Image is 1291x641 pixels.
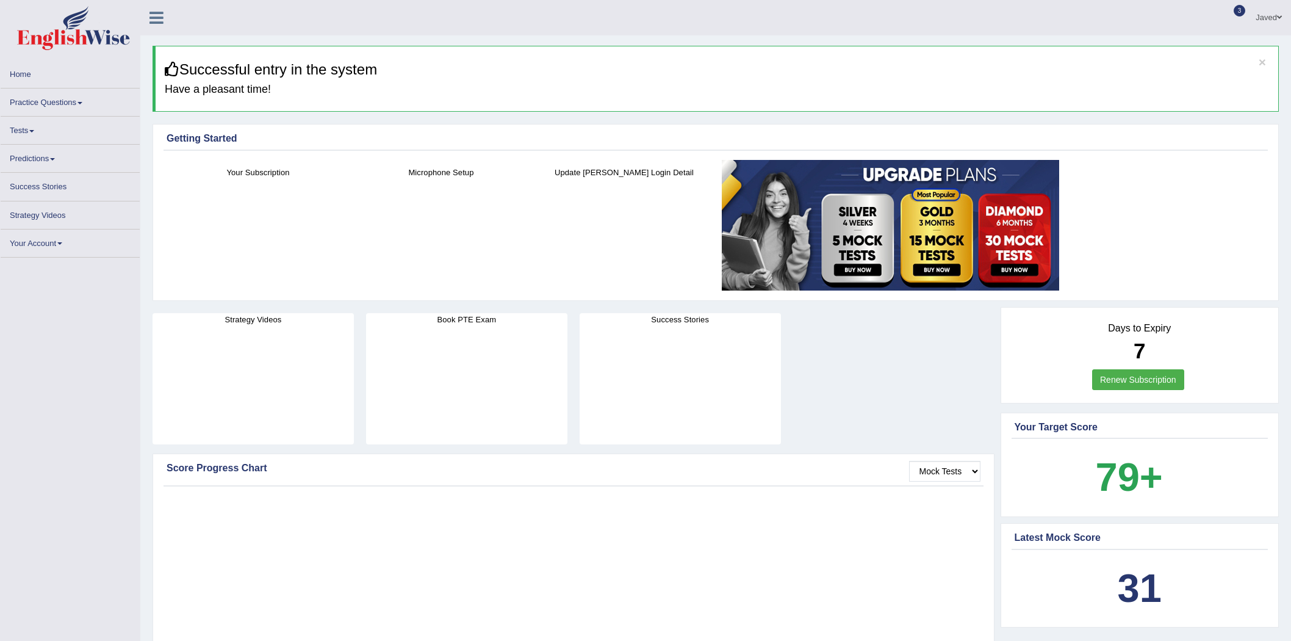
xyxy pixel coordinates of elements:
b: 31 [1118,566,1162,610]
h4: Success Stories [580,313,781,326]
a: Home [1,60,140,84]
h4: Days to Expiry [1015,323,1265,334]
span: 3 [1234,5,1246,16]
a: Practice Questions [1,89,140,112]
div: Getting Started [167,131,1265,146]
b: 79+ [1096,455,1163,499]
b: 7 [1134,339,1145,363]
h4: Your Subscription [173,166,343,179]
a: Renew Subscription [1092,369,1184,390]
h4: Update [PERSON_NAME] Login Detail [539,166,710,179]
a: Tests [1,117,140,140]
div: Score Progress Chart [167,461,980,476]
a: Predictions [1,145,140,168]
h4: Strategy Videos [153,313,354,326]
img: small5.jpg [722,160,1059,291]
a: Strategy Videos [1,201,140,225]
h3: Successful entry in the system [165,62,1269,78]
a: Success Stories [1,173,140,197]
h4: Have a pleasant time! [165,84,1269,96]
div: Latest Mock Score [1015,531,1265,545]
button: × [1259,56,1266,68]
h4: Microphone Setup [356,166,527,179]
div: Your Target Score [1015,420,1265,435]
a: Your Account [1,230,140,253]
h4: Book PTE Exam [366,313,567,326]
